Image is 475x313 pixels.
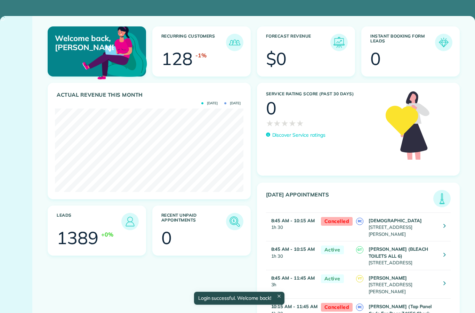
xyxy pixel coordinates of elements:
span: [DATE] [224,102,241,105]
span: Cancelled [321,217,353,226]
img: icon_unpaid_appointments-47b8ce3997adf2238b356f14209ab4cced10bd1f174958f3ca8f1d0dd7fffeee.png [228,215,242,228]
span: Active [321,274,344,283]
h3: Recurring Customers [161,34,226,51]
span: ★ [289,117,296,129]
div: 0 [266,99,276,117]
strong: [PERSON_NAME] [369,275,407,281]
img: icon_leads-1bed01f49abd5b7fead27621c3d59655bb73ed531f8eeb49469d10e621d6b896.png [123,215,137,228]
td: [STREET_ADDRESS] [367,241,438,270]
div: +0% [101,230,113,239]
span: BC [356,304,363,311]
h3: [DATE] Appointments [266,192,434,207]
p: Welcome back, [PERSON_NAME]! [55,34,114,52]
img: icon_form_leads-04211a6a04a5b2264e4ee56bc0799ec3eb69b7e499cbb523a139df1d13a81ae0.png [437,35,451,49]
h3: Leads [57,213,121,230]
strong: 10:15 AM - 11:45 AM [271,304,317,309]
span: ★ [266,117,274,129]
h3: Forecast Revenue [266,34,331,51]
td: 1h 30 [266,212,317,241]
p: Discover Service ratings [272,131,325,139]
td: 3h [266,270,317,299]
h3: Recent unpaid appointments [161,213,226,230]
strong: [PERSON_NAME] (BLEACH TOILETS ALL 6) [369,246,428,259]
img: icon_forecast_revenue-8c13a41c7ed35a8dcfafea3cbb826a0462acb37728057bba2d056411b612bbbe.png [332,35,346,49]
td: 1h 30 [266,241,317,270]
div: 0 [370,50,381,67]
span: Cancelled [321,303,353,312]
img: icon_recurring_customers-cf858462ba22bcd05b5a5880d41d6543d210077de5bb9ebc9590e49fd87d84ed.png [228,35,242,49]
h3: Actual Revenue this month [57,92,243,98]
strong: 8:45 AM - 10:15 AM [271,246,315,252]
div: 0 [161,229,172,247]
h3: Service Rating score (past 30 days) [266,91,379,96]
img: dashboard_welcome-42a62b7d889689a78055ac9021e634bf52bae3f8056760290aed330b23ab8690.png [81,18,148,86]
img: icon_todays_appointments-901f7ab196bb0bea1936b74009e4eb5ffbc2d2711fa7634e0d609ed5ef32b18b.png [435,192,449,206]
td: [STREET_ADDRESS][PERSON_NAME] [367,270,438,299]
div: 128 [161,50,193,67]
span: ★ [296,117,304,129]
div: $0 [266,50,287,67]
span: GT [356,246,363,254]
strong: 8:45 AM - 11:45 AM [271,275,315,281]
h3: Instant Booking Form Leads [370,34,435,51]
span: ★ [281,117,289,129]
td: [STREET_ADDRESS][PERSON_NAME] [367,212,438,241]
span: ★ [273,117,281,129]
strong: [DEMOGRAPHIC_DATA] [369,218,421,223]
div: 1389 [57,229,98,247]
span: Active [321,246,344,254]
div: -1% [195,51,207,59]
span: BC [356,218,363,225]
span: [DATE] [201,102,218,105]
div: Login successful. Welcome back! [194,292,284,305]
span: YT [356,275,363,282]
strong: 8:45 AM - 10:15 AM [271,218,315,223]
a: Discover Service ratings [266,131,325,139]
